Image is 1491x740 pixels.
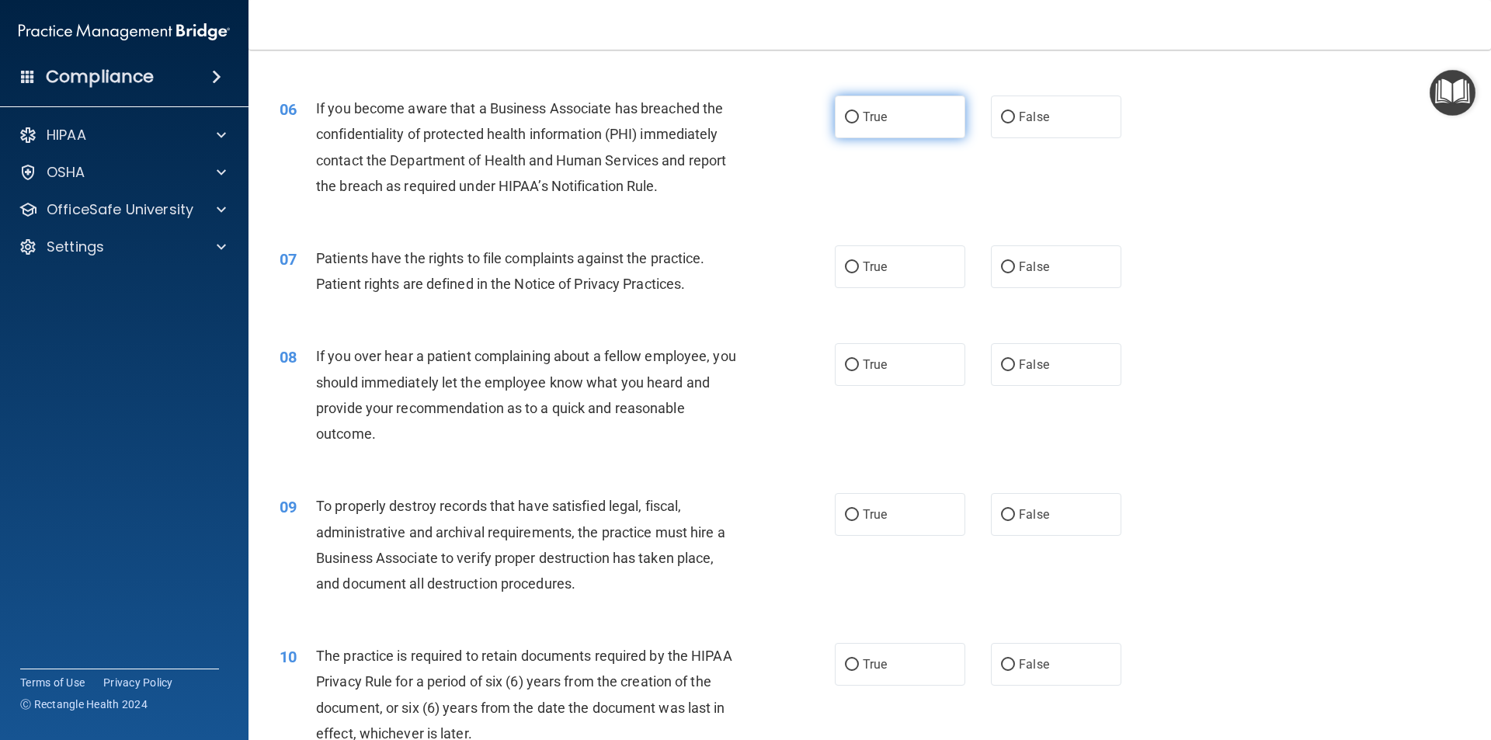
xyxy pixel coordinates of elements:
a: OfficeSafe University [19,200,226,219]
input: False [1001,659,1015,671]
input: True [845,112,859,123]
p: HIPAA [47,126,86,144]
button: Open Resource Center [1430,70,1475,116]
span: False [1019,507,1049,522]
input: False [1001,360,1015,371]
span: 10 [280,648,297,666]
a: HIPAA [19,126,226,144]
span: False [1019,657,1049,672]
img: PMB logo [19,16,230,47]
input: True [845,360,859,371]
span: False [1019,259,1049,274]
input: False [1001,509,1015,521]
a: Settings [19,238,226,256]
span: Ⓒ Rectangle Health 2024 [20,697,148,712]
a: Privacy Policy [103,675,173,690]
span: 07 [280,250,297,269]
span: Patients have the rights to file complaints against the practice. Patient rights are defined in t... [316,250,705,292]
h4: Compliance [46,66,154,88]
span: 06 [280,100,297,119]
span: If you become aware that a Business Associate has breached the confidentiality of protected healt... [316,100,726,194]
p: OfficeSafe University [47,200,193,219]
span: False [1019,357,1049,372]
span: To properly destroy records that have satisfied legal, fiscal, administrative and archival requir... [316,498,725,592]
span: True [863,507,887,522]
input: True [845,262,859,273]
input: False [1001,112,1015,123]
input: True [845,659,859,671]
input: False [1001,262,1015,273]
p: Settings [47,238,104,256]
a: Terms of Use [20,675,85,690]
span: True [863,109,887,124]
span: True [863,357,887,372]
input: True [845,509,859,521]
span: True [863,259,887,274]
a: OSHA [19,163,226,182]
span: 08 [280,348,297,367]
span: True [863,657,887,672]
p: OSHA [47,163,85,182]
span: If you over hear a patient complaining about a fellow employee, you should immediately let the em... [316,348,736,442]
span: False [1019,109,1049,124]
span: 09 [280,498,297,516]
